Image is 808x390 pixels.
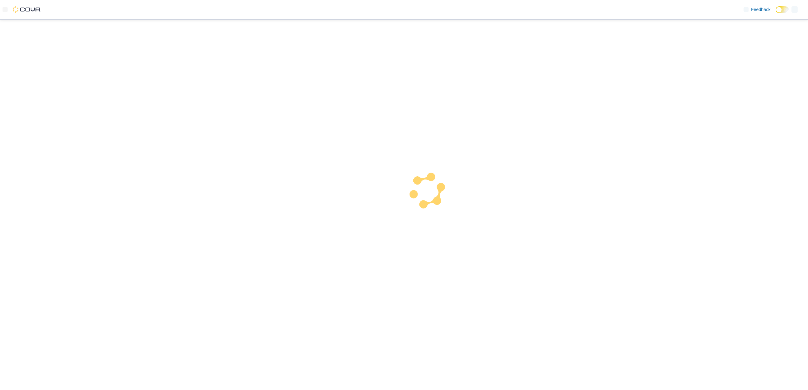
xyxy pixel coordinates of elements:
a: Feedback [741,3,773,16]
img: cova-loader [404,168,452,215]
input: Dark Mode [776,6,789,13]
span: Feedback [751,6,771,13]
img: Cova [13,6,41,13]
